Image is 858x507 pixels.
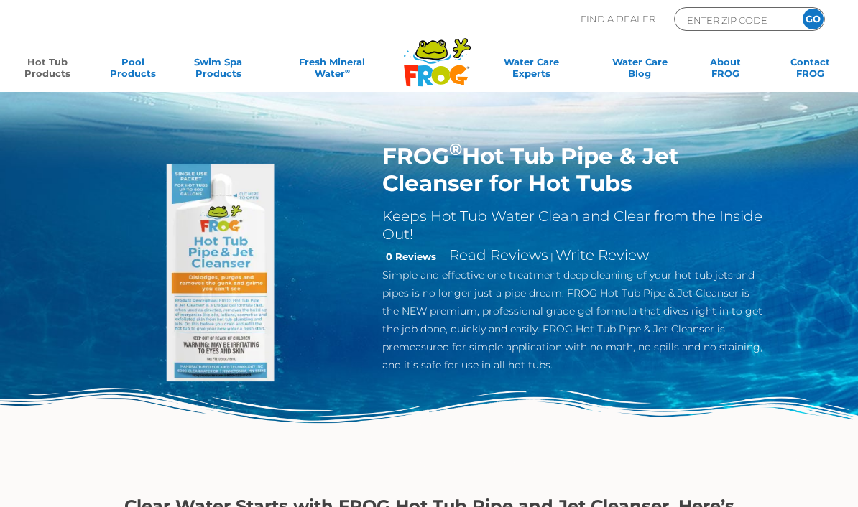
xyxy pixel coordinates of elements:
[474,56,588,85] a: Water CareExperts
[449,246,548,264] a: Read Reviews
[382,266,764,374] p: Simple and effective one treatment deep cleaning of your hot tub jets and pipes is no longer just...
[555,246,649,264] a: Write Review
[94,142,361,409] img: Hot-Tub-Pipe-Jet-Cleanser-Singular-Packet_500x500.webp
[270,56,395,85] a: Fresh MineralWater∞
[692,56,758,85] a: AboutFROG
[386,251,436,262] strong: 0 Reviews
[606,56,673,85] a: Water CareBlog
[550,251,553,262] span: |
[803,9,824,29] input: GO
[449,139,462,159] sup: ®
[185,56,251,85] a: Swim SpaProducts
[100,56,166,85] a: PoolProducts
[581,7,655,31] p: Find A Dealer
[14,56,80,85] a: Hot TubProducts
[382,208,764,243] h2: Keeps Hot Tub Water Clean and Clear from the Inside Out!
[686,11,783,28] input: Zip Code Form
[382,142,764,197] h1: FROG Hot Tub Pipe & Jet Cleanser for Hot Tubs
[345,67,350,75] sup: ∞
[778,56,844,85] a: ContactFROG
